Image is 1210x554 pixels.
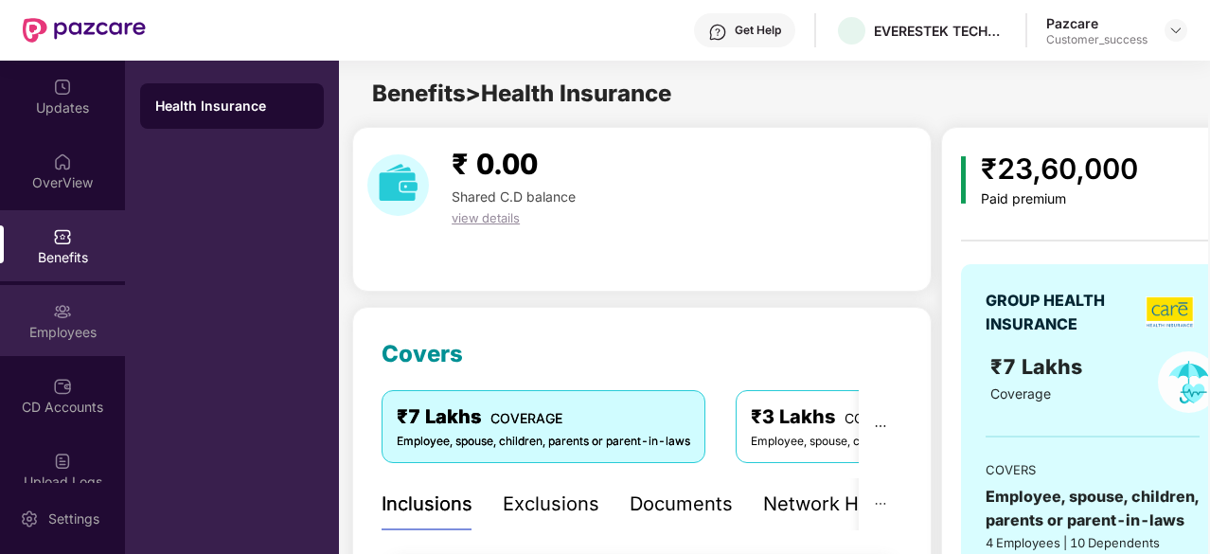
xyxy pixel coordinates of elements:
[874,22,1006,40] div: EVERESTEK TECHNOSOFT SOLUTIONS PRIVATE LIMITED
[452,188,576,205] span: Shared C.D balance
[845,410,916,426] span: COVERAGE
[859,390,902,462] button: ellipsis
[986,460,1200,479] div: COVERS
[53,302,72,321] img: svg+xml;base64,PHN2ZyBpZD0iRW1wbG95ZWVzIiB4bWxucz0iaHR0cDovL3d3dy53My5vcmcvMjAwMC9zdmciIHdpZHRoPS...
[43,509,105,528] div: Settings
[859,478,902,530] button: ellipsis
[630,490,733,519] div: Documents
[990,354,1088,379] span: ₹7 Lakhs
[961,156,966,204] img: icon
[155,97,309,116] div: Health Insurance
[990,385,1051,402] span: Coverage
[53,377,72,396] img: svg+xml;base64,PHN2ZyBpZD0iQ0RfQWNjb3VudHMiIGRhdGEtbmFtZT0iQ0QgQWNjb3VudHMiIHhtbG5zPSJodHRwOi8vd3...
[397,402,690,432] div: ₹7 Lakhs
[367,154,429,216] img: download
[986,289,1139,336] div: GROUP HEALTH INSURANCE
[708,23,727,42] img: svg+xml;base64,PHN2ZyBpZD0iSGVscC0zMngzMiIgeG1sbnM9Imh0dHA6Ly93d3cudzMub3JnLzIwMDAvc3ZnIiB3aWR0aD...
[382,490,472,519] div: Inclusions
[1168,23,1183,38] img: svg+xml;base64,PHN2ZyBpZD0iRHJvcGRvd24tMzJ4MzIiIHhtbG5zPSJodHRwOi8vd3d3LnczLm9yZy8yMDAwL3N2ZyIgd2...
[735,23,781,38] div: Get Help
[53,452,72,471] img: svg+xml;base64,PHN2ZyBpZD0iVXBsb2FkX0xvZ3MiIGRhdGEtbmFtZT0iVXBsb2FkIExvZ3MiIHhtbG5zPSJodHRwOi8vd3...
[53,227,72,246] img: svg+xml;base64,PHN2ZyBpZD0iQmVuZWZpdHMiIHhtbG5zPSJodHRwOi8vd3d3LnczLm9yZy8yMDAwL3N2ZyIgd2lkdGg9Ij...
[1046,32,1148,47] div: Customer_success
[20,509,39,528] img: svg+xml;base64,PHN2ZyBpZD0iU2V0dGluZy0yMHgyMCIgeG1sbnM9Imh0dHA6Ly93d3cudzMub3JnLzIwMDAvc3ZnIiB3aW...
[382,340,463,367] span: Covers
[763,490,929,519] div: Network Hospitals
[751,402,1044,432] div: ₹3 Lakhs
[53,152,72,171] img: svg+xml;base64,PHN2ZyBpZD0iSG9tZSIgeG1sbnM9Imh0dHA6Ly93d3cudzMub3JnLzIwMDAvc3ZnIiB3aWR0aD0iMjAiIG...
[1046,14,1148,32] div: Pazcare
[53,78,72,97] img: svg+xml;base64,PHN2ZyBpZD0iVXBkYXRlZCIgeG1sbnM9Imh0dHA6Ly93d3cudzMub3JnLzIwMDAvc3ZnIiB3aWR0aD0iMj...
[981,147,1138,191] div: ₹23,60,000
[986,485,1200,532] div: Employee, spouse, children, parents or parent-in-laws
[452,147,538,181] span: ₹ 0.00
[1146,296,1194,328] img: insurerLogo
[874,497,887,510] span: ellipsis
[981,191,1138,207] div: Paid premium
[874,420,887,433] span: ellipsis
[986,533,1200,552] div: 4 Employees | 10 Dependents
[452,210,520,225] span: view details
[23,18,146,43] img: New Pazcare Logo
[503,490,599,519] div: Exclusions
[397,433,690,451] div: Employee, spouse, children, parents or parent-in-laws
[751,433,1044,451] div: Employee, spouse, children, parents or parent-in-laws
[490,410,562,426] span: COVERAGE
[372,80,671,107] span: Benefits > Health Insurance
